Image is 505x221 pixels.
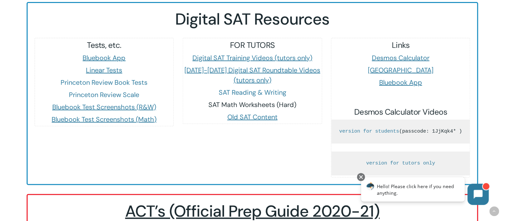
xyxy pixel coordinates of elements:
[35,40,174,51] h5: Tests, etc.
[354,172,496,212] iframe: Chatbot
[83,54,126,62] a: Bluebook App
[34,10,471,29] h2: Digital SAT Resources
[52,103,156,111] a: Bluebook Test Screenshots (R&W)
[219,88,286,97] a: SAT Reading & Writing
[193,54,313,62] a: Digital SAT Training Videos (tutors only)
[227,113,278,121] a: Old SAT Content
[332,107,470,117] h5: Desmos Calculator Videos
[368,66,434,74] a: [GEOGRAPHIC_DATA]
[379,78,422,87] a: Bluebook App
[183,40,322,51] h5: FOR TUTORS
[86,66,122,74] a: Linear Tests
[340,129,399,134] a: version for students
[332,40,470,51] h5: Links
[372,54,430,62] a: Desmos Calculator
[367,161,435,166] a: version for tutors only
[209,100,297,109] a: SAT Math Worksheets (Hard)
[69,90,139,99] a: Princeton Review Scale
[61,78,147,87] a: Princeton Review Book Tests
[185,66,321,84] a: [DATE]-[DATE] Digital SAT Roundtable Videos (tutors only)
[52,115,156,124] a: Bluebook Test Screenshots (Math)
[332,120,470,144] pre: (passcode: 1JjKqk4* )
